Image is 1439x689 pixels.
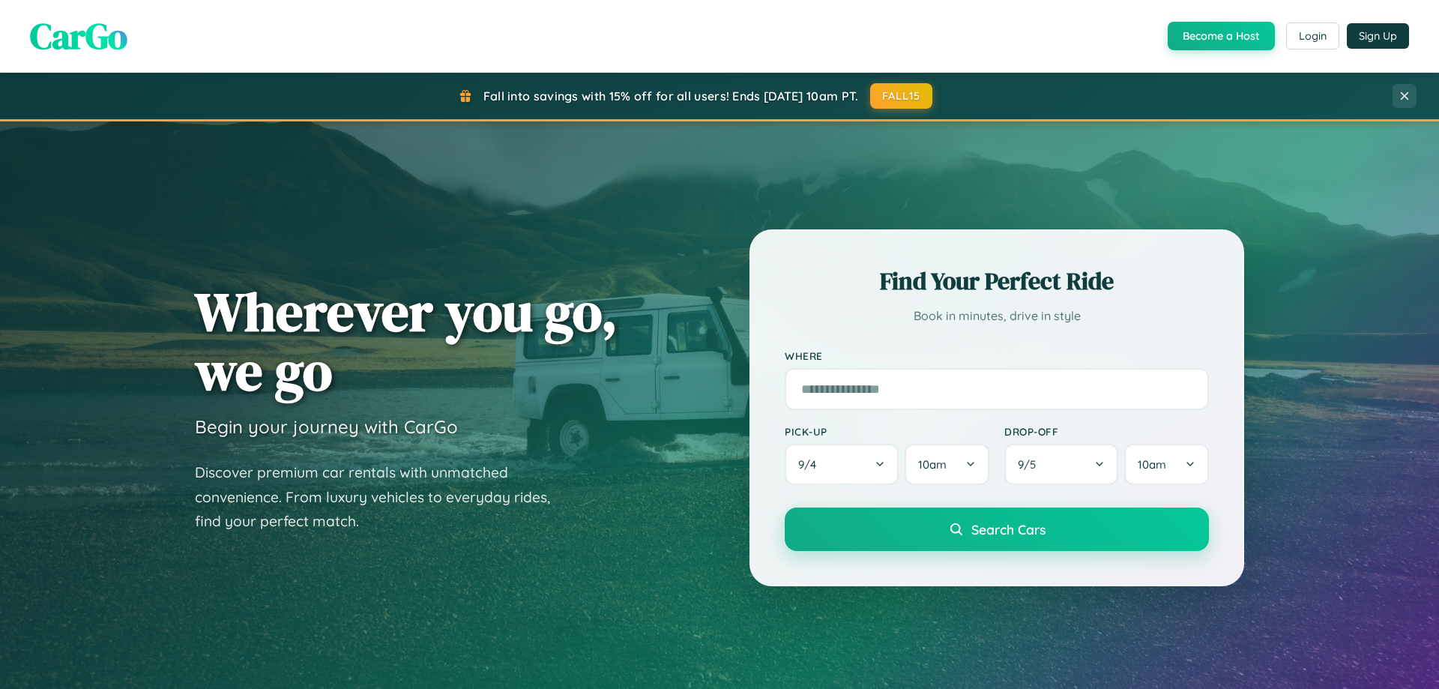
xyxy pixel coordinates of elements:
[195,282,618,400] h1: Wherever you go, we go
[1138,457,1166,472] span: 10am
[195,415,458,438] h3: Begin your journey with CarGo
[798,457,824,472] span: 9 / 4
[1004,444,1118,485] button: 9/5
[870,83,933,109] button: FALL15
[785,305,1209,327] p: Book in minutes, drive in style
[1347,23,1409,49] button: Sign Up
[785,444,899,485] button: 9/4
[195,460,570,534] p: Discover premium car rentals with unmatched convenience. From luxury vehicles to everyday rides, ...
[30,11,127,61] span: CarGo
[483,88,859,103] span: Fall into savings with 15% off for all users! Ends [DATE] 10am PT.
[785,425,989,438] label: Pick-up
[905,444,989,485] button: 10am
[1018,457,1043,472] span: 9 / 5
[1004,425,1209,438] label: Drop-off
[918,457,947,472] span: 10am
[971,521,1046,538] span: Search Cars
[785,508,1209,551] button: Search Cars
[785,265,1209,298] h2: Find Your Perfect Ride
[785,349,1209,362] label: Where
[1286,22,1339,49] button: Login
[1168,22,1275,50] button: Become a Host
[1124,444,1209,485] button: 10am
